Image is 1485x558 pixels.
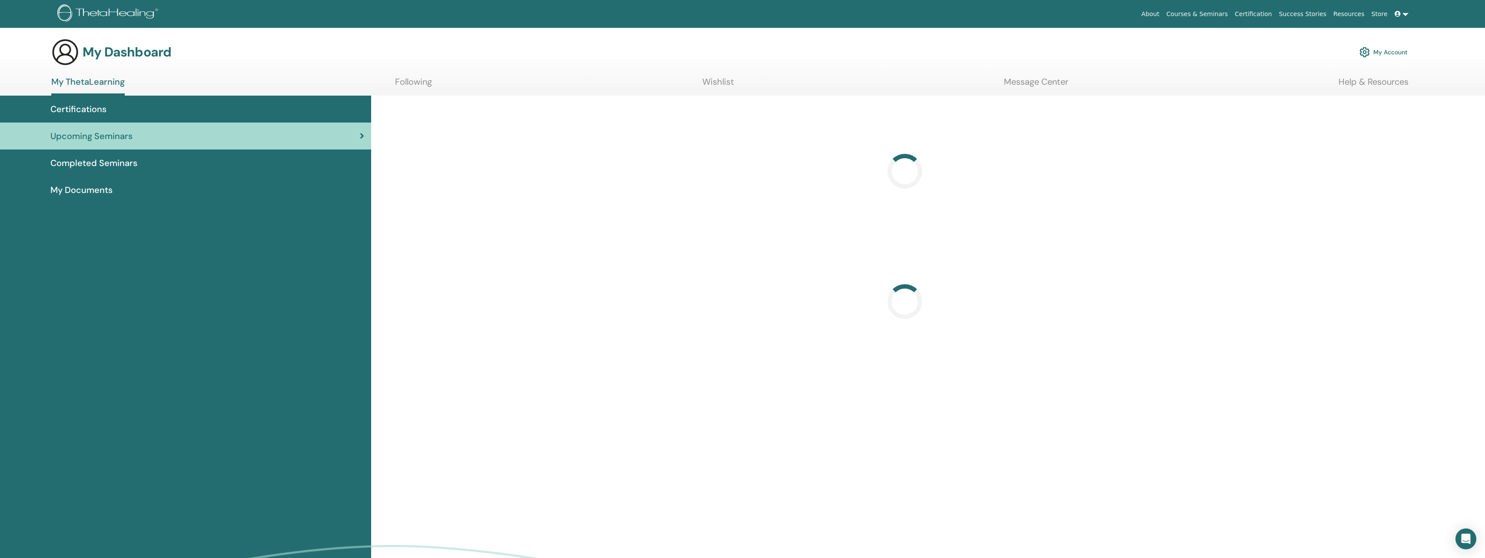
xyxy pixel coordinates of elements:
[50,130,133,143] span: Upcoming Seminars
[1276,6,1330,22] a: Success Stories
[1359,43,1408,62] a: My Account
[83,44,171,60] h3: My Dashboard
[1455,528,1476,549] div: Open Intercom Messenger
[50,103,106,116] span: Certifications
[1339,76,1409,93] a: Help & Resources
[50,156,137,169] span: Completed Seminars
[57,4,161,24] img: logo.png
[702,76,734,93] a: Wishlist
[1368,6,1391,22] a: Store
[395,76,432,93] a: Following
[1330,6,1368,22] a: Resources
[51,76,125,96] a: My ThetaLearning
[50,183,113,196] span: My Documents
[1231,6,1275,22] a: Certification
[1138,6,1163,22] a: About
[51,38,79,66] img: generic-user-icon.jpg
[1359,45,1370,60] img: cog.svg
[1163,6,1232,22] a: Courses & Seminars
[1004,76,1068,93] a: Message Center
